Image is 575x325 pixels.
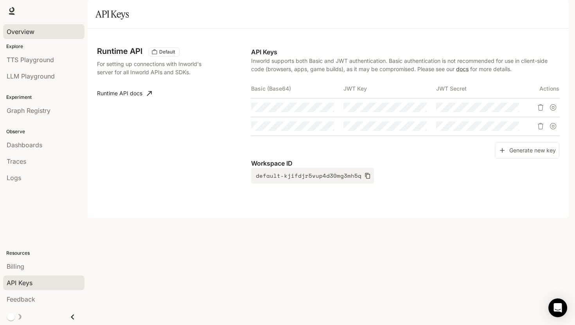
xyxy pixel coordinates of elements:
[456,66,469,72] a: docs
[548,298,567,317] div: Open Intercom Messenger
[528,79,559,98] th: Actions
[97,47,142,55] h3: Runtime API
[97,60,208,76] p: For setting up connections with Inworld's server for all Inworld APIs and SDKs.
[251,47,559,57] p: API Keys
[547,120,559,132] button: Suspend API key
[534,101,547,114] button: Delete API key
[251,79,343,98] th: Basic (Base64)
[156,48,178,55] span: Default
[547,101,559,114] button: Suspend API key
[94,86,155,101] a: Runtime API docs
[251,57,559,73] p: Inworld supports both Basic and JWT authentication. Basic authentication is not recommended for u...
[95,6,129,22] h1: API Keys
[436,79,528,98] th: JWT Secret
[251,159,559,168] p: Workspace ID
[534,120,547,132] button: Delete API key
[343,79,436,98] th: JWT Key
[149,47,180,57] div: These keys will apply to your current workspace only
[495,142,559,159] button: Generate new key
[251,168,374,184] button: default-kjifdjr5vup4d30mg3mh5q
